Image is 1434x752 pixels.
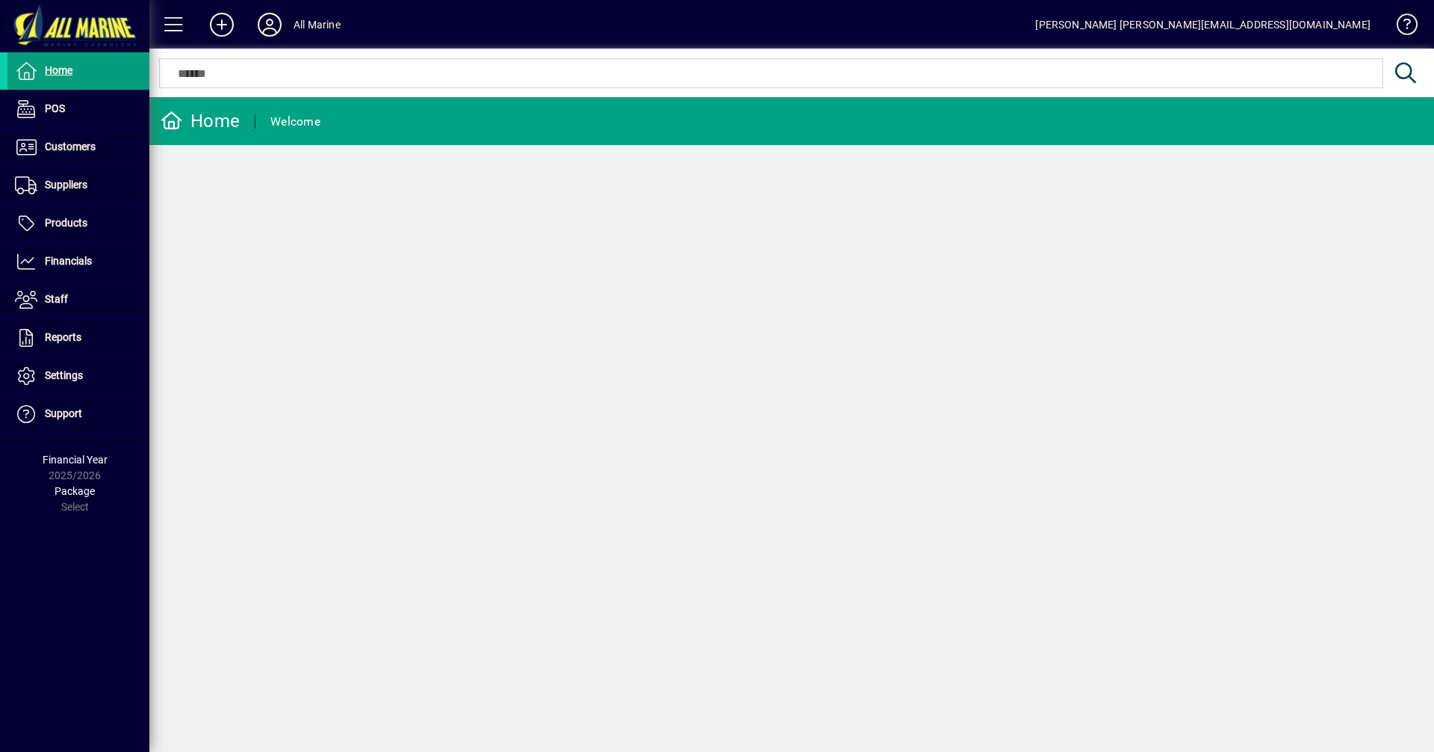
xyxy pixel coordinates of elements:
[43,454,108,466] span: Financial Year
[45,407,82,419] span: Support
[45,331,81,343] span: Reports
[7,90,149,128] a: POS
[198,11,246,38] button: Add
[7,395,149,433] a: Support
[7,319,149,357] a: Reports
[7,167,149,204] a: Suppliers
[45,255,92,267] span: Financials
[45,179,87,191] span: Suppliers
[7,243,149,280] a: Financials
[161,109,240,133] div: Home
[1035,13,1371,37] div: [PERSON_NAME] [PERSON_NAME][EMAIL_ADDRESS][DOMAIN_NAME]
[294,13,341,37] div: All Marine
[270,110,320,134] div: Welcome
[45,369,83,381] span: Settings
[1385,3,1415,52] a: Knowledge Base
[45,102,65,114] span: POS
[246,11,294,38] button: Profile
[7,281,149,318] a: Staff
[45,217,87,229] span: Products
[55,485,95,497] span: Package
[45,64,72,76] span: Home
[45,293,68,305] span: Staff
[45,141,96,152] span: Customers
[7,205,149,242] a: Products
[7,129,149,166] a: Customers
[7,357,149,395] a: Settings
